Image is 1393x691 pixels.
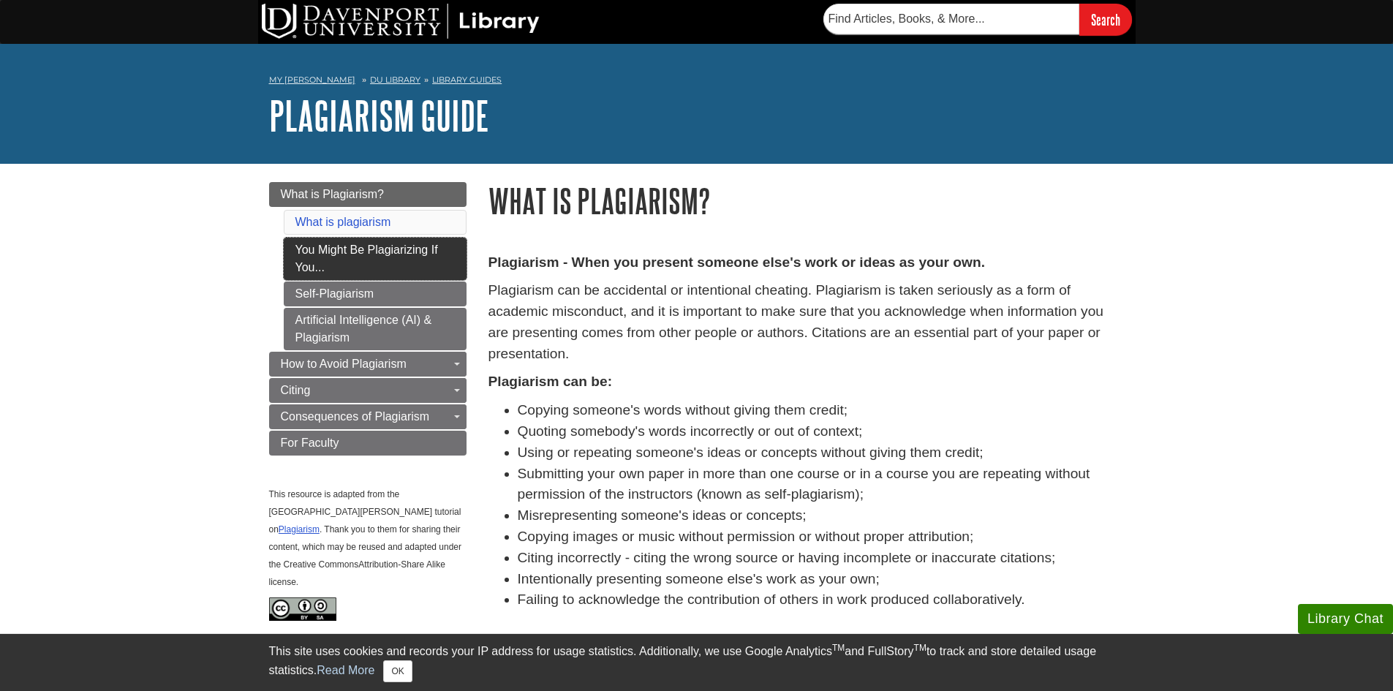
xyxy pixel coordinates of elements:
[1298,604,1393,634] button: Library Chat
[269,378,467,403] a: Citing
[281,410,430,423] span: Consequences of Plagiarism
[269,643,1125,682] div: This site uses cookies and records your IP address for usage statistics. Additionally, we use Goo...
[269,404,467,429] a: Consequences of Plagiarism
[262,4,540,39] img: DU Library
[279,524,320,535] a: Plagiarism
[518,507,807,523] span: Misrepresenting someone's ideas or concepts;
[518,464,1125,506] li: Submitting your own paper in more than one course or in a course you are repeating without permis...
[269,431,467,456] a: For Faculty
[914,643,926,653] sup: TM
[823,4,1132,35] form: Searches DU Library's articles, books, and more
[488,282,1104,360] span: Plagiarism can be accidental or intentional cheating. Plagiarism is taken seriously as a form of ...
[432,75,502,85] a: Library Guides
[317,664,374,676] a: Read More
[383,660,412,682] button: Close
[488,254,986,270] strong: Plagiarism - When you present someone else's work or ideas as your own.
[488,182,1125,219] h1: What is Plagiarism?
[518,402,848,418] span: Copying someone's words without giving them credit;
[269,70,1125,94] nav: breadcrumb
[269,352,467,377] a: How to Avoid Plagiarism
[281,358,407,370] span: How to Avoid Plagiarism
[281,437,339,449] span: For Faculty
[284,308,467,350] a: Artificial Intelligence (AI) & Plagiarism
[1079,4,1132,35] input: Search
[518,550,1056,565] span: Citing incorrectly - citing the wrong source or having incomplete or inaccurate citations;
[832,643,845,653] sup: TM
[269,74,355,86] a: My [PERSON_NAME]
[518,592,1025,607] span: Failing to acknowledge the contribution of others in work produced collaboratively.
[488,374,613,389] strong: Plagiarism can be:
[269,93,489,138] a: Plagiarism Guide
[823,4,1079,34] input: Find Articles, Books, & More...
[518,445,984,460] span: Using or repeating someone's ideas or concepts without giving them credit;
[281,188,384,200] span: What is Plagiarism?
[518,423,863,439] span: Quoting somebody's words incorrectly or out of context;
[518,571,880,586] span: Intentionally presenting someone else's work as your own;
[269,559,445,587] span: Attribution-Share Alike license
[281,384,311,396] span: Citing
[295,216,391,228] a: What is plagiarism
[518,529,974,544] span: Copying images or music without permission or without proper attribution;
[269,182,467,207] a: What is Plagiarism?
[370,75,420,85] a: DU Library
[284,282,467,306] a: Self-Plagiarism
[269,489,462,587] span: This resource is adapted from the [GEOGRAPHIC_DATA][PERSON_NAME] tutorial on . Thank you to them ...
[284,238,467,280] a: You Might Be Plagiarizing If You...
